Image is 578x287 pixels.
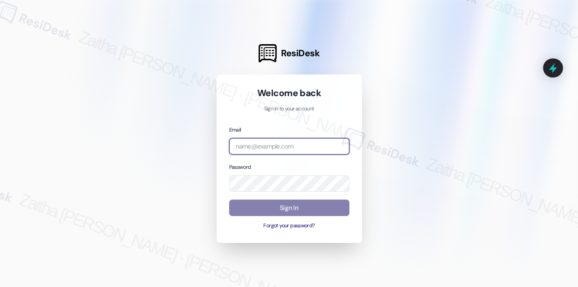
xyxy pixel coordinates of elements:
[229,222,349,230] button: Forgot your password?
[229,138,349,155] input: name@example.com
[229,126,241,133] label: Email
[259,44,277,62] img: ResiDesk Logo
[229,164,251,171] label: Password
[229,200,349,216] button: Sign In
[281,47,319,59] span: ResiDesk
[229,105,349,113] p: Sign in to your account
[229,87,349,99] h1: Welcome back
